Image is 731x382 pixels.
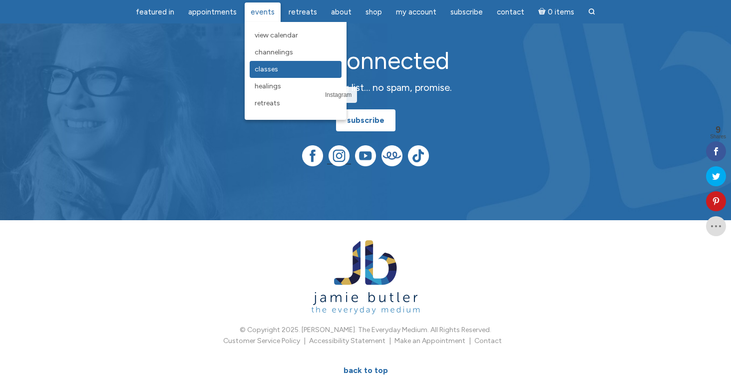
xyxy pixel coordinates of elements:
[255,99,280,107] span: Retreats
[250,61,342,78] a: Classes
[188,80,543,95] p: Join the mailing list… no spam, promise.
[710,125,726,134] span: 9
[325,2,358,22] a: About
[331,7,352,16] span: About
[394,337,465,345] a: Make an Appointment
[309,337,385,345] a: Accessibility Statement
[408,145,429,166] img: TikTok
[250,78,342,95] a: Healings
[255,48,293,56] span: Channelings
[444,2,489,22] a: Subscribe
[360,2,388,22] a: Shop
[245,2,281,22] a: Events
[710,134,726,139] span: Shares
[182,2,243,22] a: Appointments
[355,145,376,166] img: YouTube
[251,7,275,16] span: Events
[474,337,502,345] a: Contact
[491,2,530,22] a: Contact
[255,82,281,90] span: Healings
[255,65,278,73] span: Classes
[96,325,635,336] p: © Copyright 2025. [PERSON_NAME]. The Everyday Medium. All Rights Reserved.
[365,7,382,16] span: Shop
[289,7,317,16] span: Retreats
[333,360,399,382] a: BACK TO TOP
[283,2,323,22] a: Retreats
[250,44,342,61] a: Channelings
[497,7,524,16] span: Contact
[130,2,180,22] a: featured in
[532,1,580,22] a: Cart0 items
[302,145,323,166] img: Facebook
[538,7,548,16] i: Cart
[223,337,300,345] a: Customer Service Policy
[320,87,357,103] div: Instagram
[312,240,420,315] img: Jamie Butler. The Everyday Medium
[381,145,402,166] img: Teespring
[250,27,342,44] a: View Calendar
[255,31,298,39] span: View Calendar
[396,7,436,16] span: My Account
[312,302,420,311] a: Jamie Butler. The Everyday Medium
[548,8,574,16] span: 0 items
[250,95,342,112] a: Retreats
[336,109,395,131] a: subscribe
[329,145,350,166] img: Instagram
[136,7,174,16] span: featured in
[390,2,442,22] a: My Account
[188,47,543,74] h2: stay connected
[450,7,483,16] span: Subscribe
[188,7,237,16] span: Appointments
